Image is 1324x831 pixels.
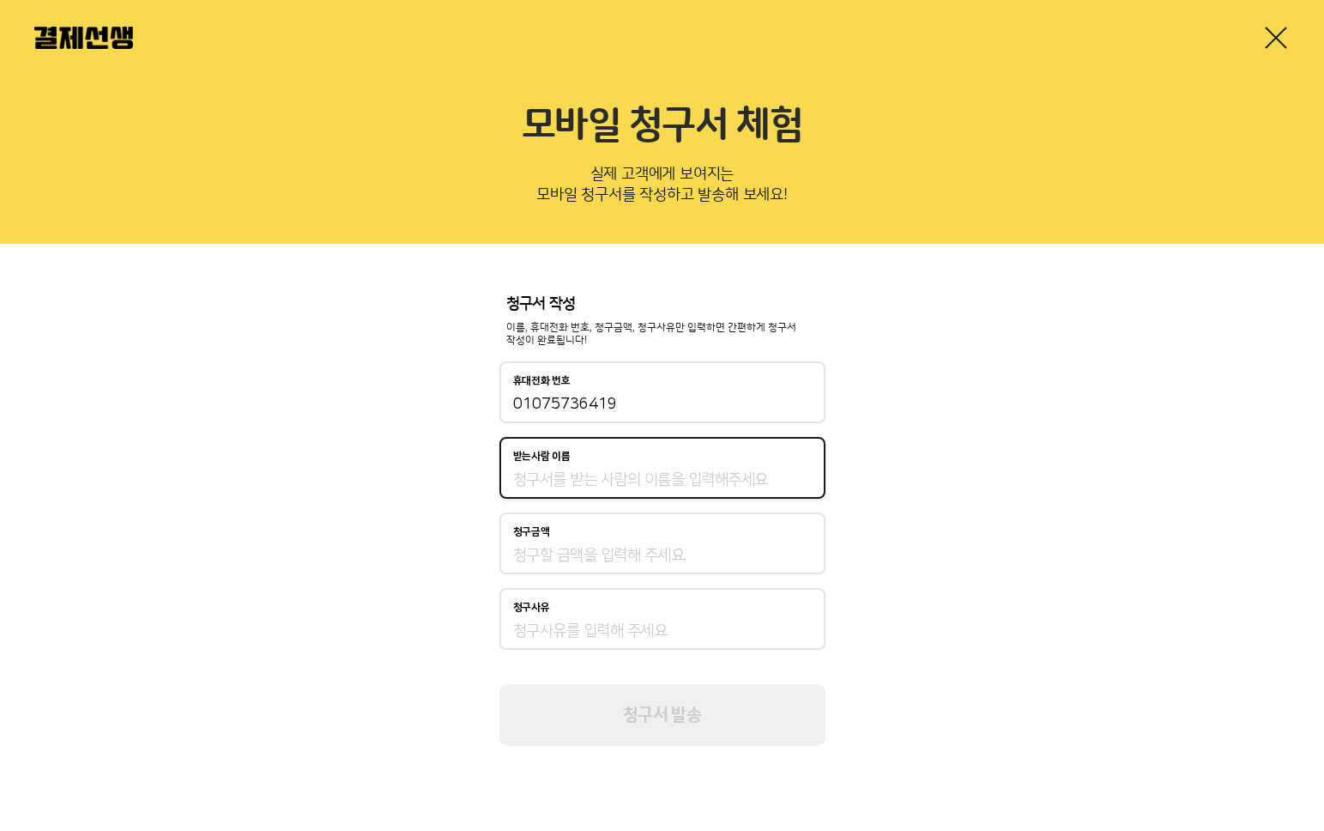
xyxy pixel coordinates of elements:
p: 이름, 휴대전화 번호, 청구금액, 청구사유만 입력하면 간편하게 청구서 작성이 완료됩니다! [506,321,819,349]
input: 받는사람 이름 [513,470,812,490]
p: 실제 고객에게 보여지는 모바일 청구서를 작성하고 발송해 보세요! [34,160,1290,216]
input: 청구금액 [513,545,812,566]
input: 휴대전화 번호 [513,394,812,415]
p: 청구서 작성 [506,295,819,314]
p: 청구사유 [513,602,550,614]
img: 결제선생 [34,27,133,49]
button: 청구서 발송 [499,684,825,746]
input: 청구사유 [513,621,812,641]
p: 휴대전화 번호 [513,375,571,387]
p: 받는사람 이름 [513,451,571,463]
h2: 모바일 청구서 체험 [34,103,1290,149]
p: 청구금액 [513,526,550,538]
